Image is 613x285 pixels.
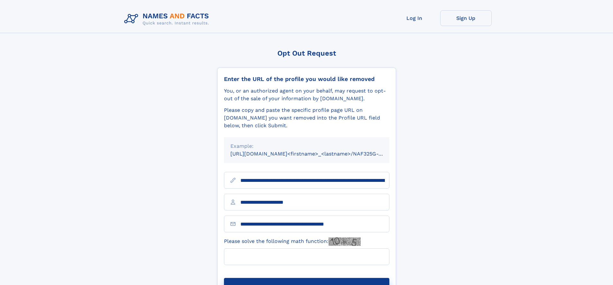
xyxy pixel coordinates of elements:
a: Sign Up [440,10,492,26]
img: Logo Names and Facts [122,10,214,28]
small: [URL][DOMAIN_NAME]<firstname>_<lastname>/NAF325G-xxxxxxxx [230,151,402,157]
div: Please copy and paste the specific profile page URL on [DOMAIN_NAME] you want removed into the Pr... [224,106,389,129]
div: You, or an authorized agent on your behalf, may request to opt-out of the sale of your informatio... [224,87,389,102]
div: Example: [230,142,383,150]
a: Log In [389,10,440,26]
div: Enter the URL of the profile you would like removed [224,76,389,83]
div: Opt Out Request [217,49,396,57]
label: Please solve the following math function: [224,237,361,246]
